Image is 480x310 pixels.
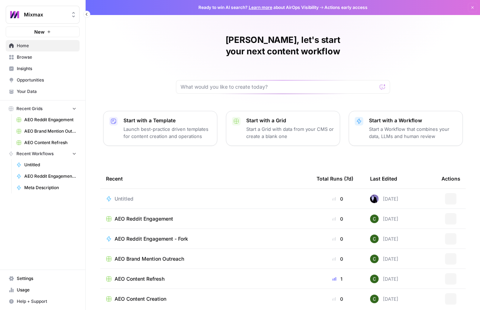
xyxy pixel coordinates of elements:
span: Meta Description [24,184,76,191]
img: 14qrvic887bnlg6dzgoj39zarp80 [370,275,379,283]
button: Help + Support [6,296,80,307]
button: Start with a WorkflowStart a Workflow that combines your data, LLMs and human review [349,111,463,146]
div: Actions [441,169,460,188]
div: [DATE] [370,295,398,303]
p: Start a Workflow that combines your data, LLMs and human review [369,126,457,140]
a: AEO Content Refresh [13,137,80,148]
span: Recent Workflows [16,151,54,157]
button: Recent Workflows [6,148,80,159]
div: 0 [317,295,359,302]
span: Browse [17,54,76,60]
span: AEO Reddit Engagement [24,117,76,123]
span: AEO Reddit Engagement - Fork [24,173,76,179]
span: Actions early access [324,4,368,11]
input: What would you like to create today? [181,83,377,90]
a: Meta Description [13,182,80,193]
div: Last Edited [370,169,397,188]
button: New [6,26,80,37]
span: Untitled [115,195,133,202]
a: AEO Reddit Engagement - Fork [13,171,80,182]
a: Untitled [106,195,305,202]
span: Settings [17,275,76,282]
a: Untitled [13,159,80,171]
div: [DATE] [370,235,398,243]
span: Usage [17,287,76,293]
span: Home [17,43,76,49]
div: 1 [317,275,359,282]
a: AEO Brand Mention Outreach [106,255,305,262]
div: [DATE] [370,255,398,263]
div: [DATE] [370,215,398,223]
span: AEO Content Refresh [24,139,76,146]
a: Insights [6,63,80,74]
a: Browse [6,51,80,63]
a: Opportunities [6,74,80,86]
a: AEO Brand Mention Outreach [13,126,80,137]
span: AEO Reddit Engagement - Fork [115,235,188,242]
span: AEO Reddit Engagement [115,215,173,222]
span: Recent Grids [16,105,42,112]
button: Start with a TemplateLaunch best-practice driven templates for content creation and operations [103,111,217,146]
p: Start with a Grid [246,117,334,124]
a: Settings [6,273,80,284]
span: AEO Brand Mention Outreach [24,128,76,134]
a: AEO Content Creation [106,295,305,302]
div: [DATE] [370,275,398,283]
a: Usage [6,284,80,296]
span: Help + Support [17,298,76,305]
div: 0 [317,215,359,222]
div: 0 [317,235,359,242]
span: Opportunities [17,77,76,83]
div: [DATE] [370,195,398,203]
a: AEO Reddit Engagement - Fork [106,235,305,242]
span: Ready to win AI search? about AirOps Visibility [198,4,319,11]
button: Start with a GridStart a Grid with data from your CMS or create a blank one [226,111,340,146]
a: AEO Content Refresh [106,275,305,282]
a: AEO Reddit Engagement [13,114,80,126]
span: AEO Content Refresh [115,275,165,282]
a: Your Data [6,86,80,97]
div: Total Runs (7d) [317,169,353,188]
button: Workspace: Mixmax [6,6,80,24]
button: Recent Grids [6,103,80,114]
img: 14qrvic887bnlg6dzgoj39zarp80 [370,295,379,303]
p: Launch best-practice driven templates for content creation and operations [123,126,211,140]
img: gx5re2im8333ev5sz1r7isrbl6e6 [370,195,379,203]
span: New [34,28,45,35]
a: Home [6,40,80,51]
span: Mixmax [24,11,67,18]
p: Start a Grid with data from your CMS or create a blank one [246,126,334,140]
a: AEO Reddit Engagement [106,215,305,222]
span: Untitled [24,162,76,168]
span: AEO Brand Mention Outreach [115,255,184,262]
a: Learn more [249,5,272,10]
img: 14qrvic887bnlg6dzgoj39zarp80 [370,235,379,243]
div: 0 [317,195,359,202]
span: Insights [17,65,76,72]
span: Your Data [17,88,76,95]
img: 14qrvic887bnlg6dzgoj39zarp80 [370,255,379,263]
span: AEO Content Creation [115,295,166,302]
img: 14qrvic887bnlg6dzgoj39zarp80 [370,215,379,223]
div: 0 [317,255,359,262]
p: Start with a Workflow [369,117,457,124]
div: Recent [106,169,305,188]
img: Mixmax Logo [8,8,21,21]
p: Start with a Template [123,117,211,124]
h1: [PERSON_NAME], let's start your next content workflow [176,34,390,57]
